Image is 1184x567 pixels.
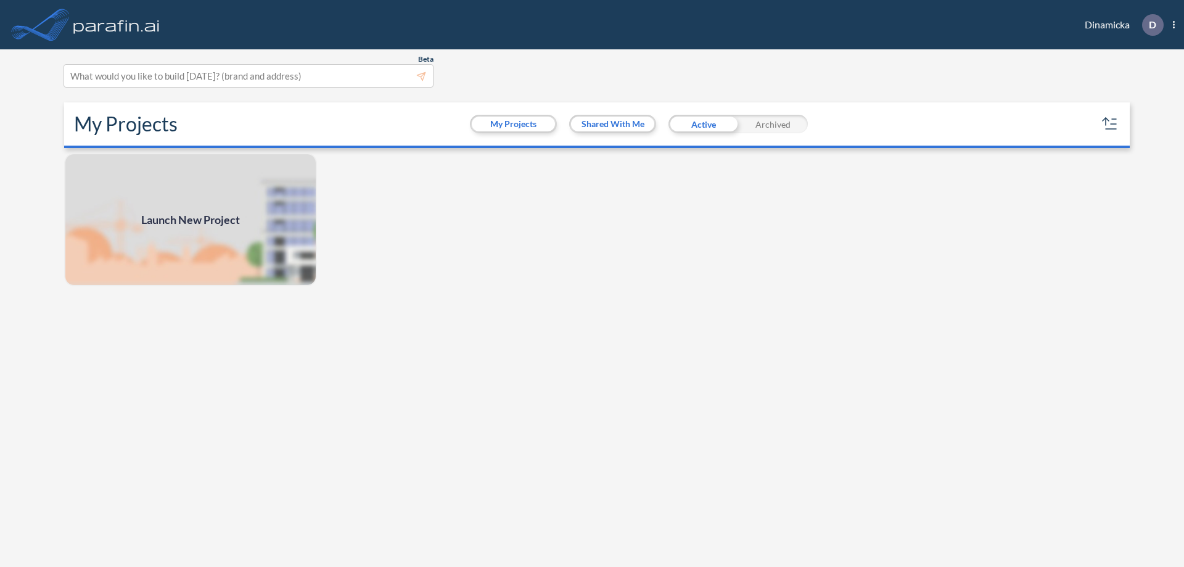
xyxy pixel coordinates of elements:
[571,117,654,131] button: Shared With Me
[64,153,317,286] img: add
[668,115,738,133] div: Active
[472,117,555,131] button: My Projects
[1066,14,1175,36] div: Dinamicka
[64,153,317,286] a: Launch New Project
[738,115,808,133] div: Archived
[74,112,178,136] h2: My Projects
[418,54,434,64] span: Beta
[71,12,162,37] img: logo
[1149,19,1156,30] p: D
[1100,114,1120,134] button: sort
[141,212,240,228] span: Launch New Project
